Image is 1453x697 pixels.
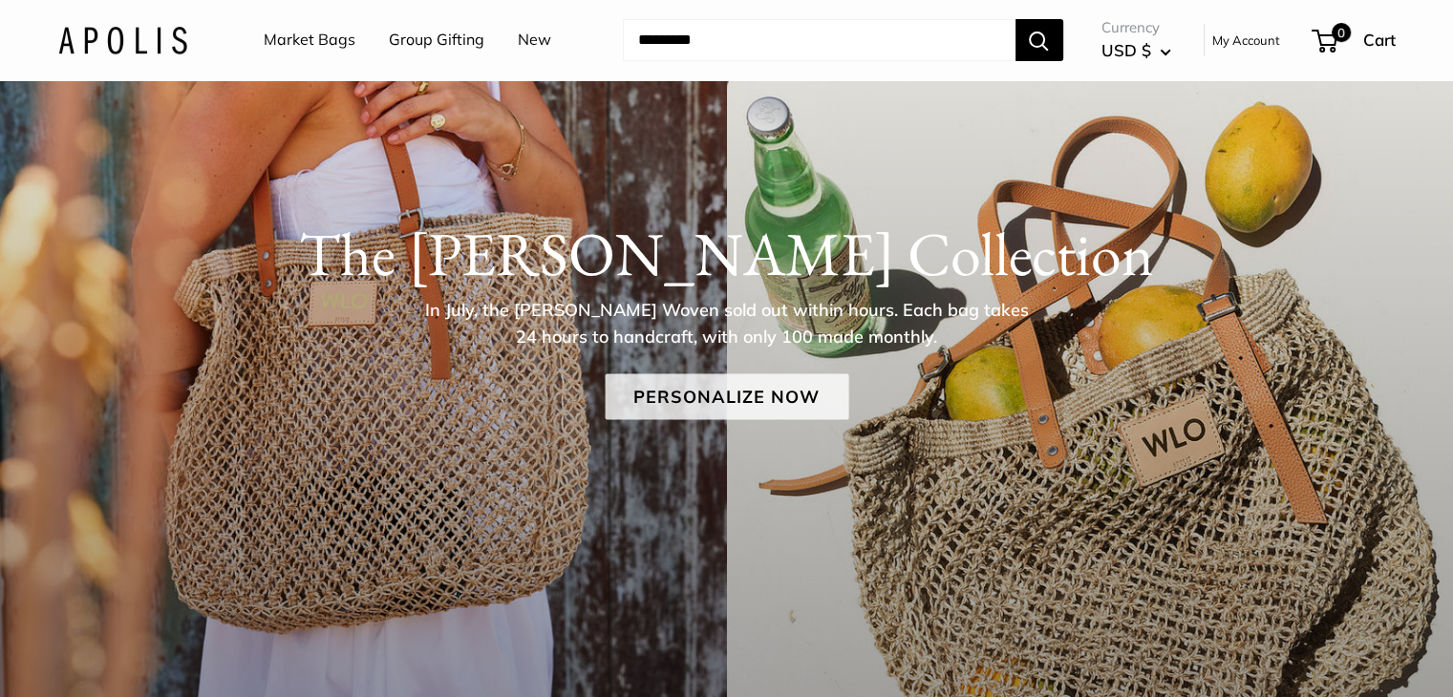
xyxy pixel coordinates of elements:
a: Personalize Now [605,374,848,420]
a: Market Bags [264,26,355,54]
a: 0 Cart [1314,25,1396,55]
span: Currency [1101,14,1171,41]
a: My Account [1212,29,1280,52]
button: USD $ [1101,35,1171,66]
h1: The [PERSON_NAME] Collection [58,218,1396,290]
span: USD $ [1101,40,1151,60]
p: In July, the [PERSON_NAME] Woven sold out within hours. Each bag takes 24 hours to handcraft, wit... [417,297,1037,350]
img: Apolis [58,26,187,53]
span: 0 [1331,23,1350,42]
a: Group Gifting [389,26,484,54]
button: Search [1015,19,1063,61]
a: New [518,26,551,54]
span: Cart [1363,30,1396,50]
input: Search... [623,19,1015,61]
